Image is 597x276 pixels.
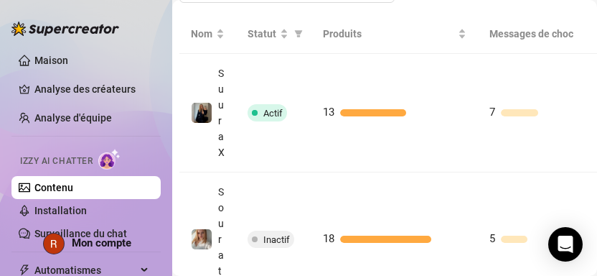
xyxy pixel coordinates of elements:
font: Messages de choc [489,28,573,40]
font: SuuraX [218,68,225,158]
span: filtre [291,23,306,45]
img: SuuraX [192,103,212,123]
th: Statut [236,14,311,54]
img: Sourate [192,229,212,249]
font: Nom [191,28,212,40]
div: Ouvrir Intercom Messenger [548,227,583,262]
font: 5 [489,232,495,245]
font: Produits [323,28,362,40]
img: logo-BBDzfeDw.svg [11,22,119,36]
img: ACg8ocKq5zOTtnwjnoil3S4nZVQY-mXbbQgoo1yICVq1hgkZuc7JsA=s96-c [44,234,64,254]
font: Izzy AI Chatter [20,156,93,166]
span: coup de tonnerre [19,264,30,276]
font: Actif [263,108,283,119]
a: Analyse d'équipe [34,112,112,124]
th: Nom [179,14,236,54]
a: Installation [34,205,87,216]
font: 7 [489,106,495,119]
font: Automatismes [34,264,101,276]
font: 13 [323,106,334,119]
font: 18 [323,232,334,245]
font: Mon compte [72,236,131,249]
a: Surveillance du chat [34,228,127,239]
font: Inactif [263,234,290,245]
font: Statut [248,28,276,40]
span: filtre [294,29,303,38]
a: Analyse des créateurs [34,78,149,101]
a: Contenu [34,182,73,193]
a: Maison [34,55,68,66]
th: Produits [311,14,478,54]
img: Chatter IA [98,149,121,170]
